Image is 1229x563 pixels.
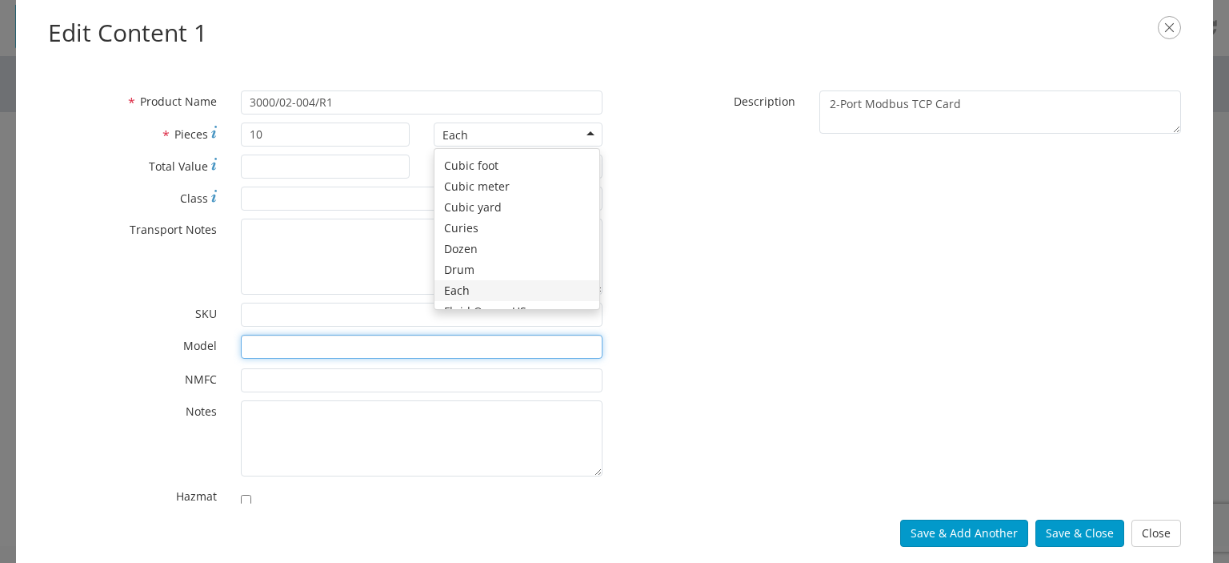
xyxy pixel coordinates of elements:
[734,94,795,109] span: Description
[176,489,217,504] span: Hazmat
[434,301,599,322] div: Fluid Ounce US
[185,372,217,387] span: NMFC
[434,176,599,197] div: Cubic meter
[434,155,599,176] div: Cubic foot
[174,127,208,142] span: Pieces
[183,338,217,353] span: Model
[140,94,217,109] span: Product Name
[434,239,599,259] div: Dozen
[434,280,599,301] div: Each
[434,218,599,239] div: Curies
[180,191,208,206] span: Class
[149,159,208,174] span: Total Value
[900,520,1028,547] button: Save & Add Another
[1035,520,1124,547] button: Save & Close
[195,306,217,321] span: SKU
[48,16,1181,50] h2: Edit Content 1
[442,127,468,143] div: Each
[434,259,599,280] div: Drum
[186,404,217,419] span: Notes
[434,197,599,218] div: Cubic yard
[1131,520,1181,547] button: Close
[130,222,217,237] span: Transport Notes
